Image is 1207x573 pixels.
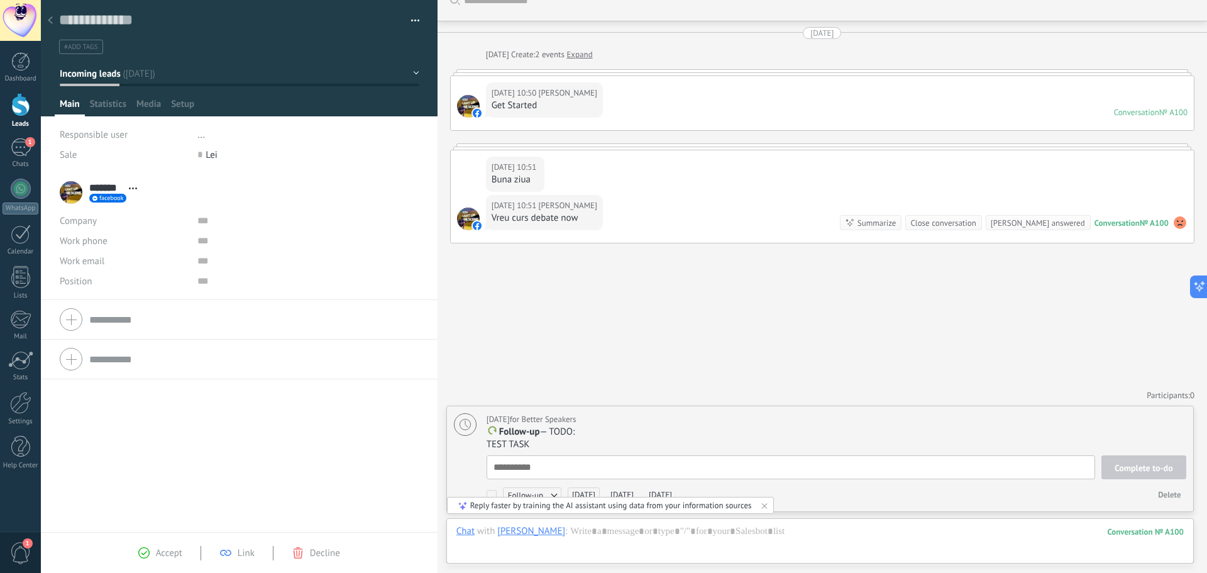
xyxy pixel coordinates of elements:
[99,195,123,201] span: facebook
[3,75,39,83] div: Dashboard
[60,255,104,267] span: Work email
[503,487,561,503] span: Follow-up
[1114,107,1159,118] div: Conversation
[473,109,482,118] img: facebook-sm.svg
[3,203,38,214] div: WhatsApp
[492,161,539,174] div: [DATE] 10:51
[487,426,1186,438] p: — TODO:
[1147,390,1194,401] a: Participants:0
[539,87,597,99] span: Edy Edy
[473,221,482,230] img: facebook-sm.svg
[60,271,188,291] div: Position
[60,251,104,271] button: Work email
[238,547,255,559] span: Link
[3,333,39,341] div: Mail
[457,208,480,230] span: Edy Edy
[3,418,39,426] div: Settings
[470,500,752,511] div: Reply faster by training the AI assistant using data from your information sources
[3,160,39,169] div: Chats
[1101,455,1186,479] button: Complete to-do
[487,438,1186,451] p: TEST TASK
[566,48,592,61] a: Expand
[492,212,597,225] div: Vreu curs debate now
[64,43,98,52] span: #add tags
[1107,526,1184,537] div: 100
[499,426,540,438] span: Follow-up
[197,129,205,141] span: ...
[136,98,161,116] span: Media
[3,374,39,382] div: Stats
[565,525,567,538] span: :
[3,292,39,300] div: Lists
[492,174,539,186] div: Buna ziua
[492,199,539,212] div: [DATE] 10:51
[60,277,92,286] span: Position
[991,217,1085,229] div: [PERSON_NAME] answered
[486,48,593,61] div: Create:
[156,547,182,559] span: Accept
[60,125,188,145] div: Responsible user
[1159,107,1188,118] div: № A100
[487,414,510,425] span: [DATE]
[810,27,834,39] div: [DATE]
[1094,218,1140,228] div: Conversation
[539,199,597,212] span: Edy Edy
[3,120,39,128] div: Leads
[60,235,107,247] span: Work phone
[1140,218,1169,228] div: № A100
[1158,489,1181,500] span: Delete
[25,137,35,147] span: 1
[60,145,188,165] div: Sale
[310,547,340,559] span: Decline
[60,211,188,231] div: Company
[606,487,638,502] span: [DATE]
[3,462,39,470] div: Help Center
[486,48,511,61] div: [DATE]
[644,487,676,502] span: [DATE]
[457,95,480,118] span: Edy Edy
[23,538,33,548] span: 1
[535,48,565,61] span: 2 events
[857,217,896,229] div: Summarize
[60,129,128,141] span: Responsible user
[497,525,565,537] div: Edy Edy
[487,413,576,426] div: for Better Speakers
[60,149,77,161] span: Sale
[90,98,126,116] span: Statistics
[477,525,495,538] span: with
[1153,486,1186,504] button: Delete
[3,248,39,256] div: Calendar
[171,98,194,116] span: Setup
[1115,464,1173,472] span: Complete to-do
[60,98,80,116] span: Main
[492,87,539,99] div: [DATE] 10:50
[60,231,107,251] button: Work phone
[492,99,597,112] div: Get Started
[206,149,218,161] span: Lei
[910,217,976,229] div: Close conversation
[568,487,600,502] span: [DATE]
[1190,390,1194,401] span: 0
